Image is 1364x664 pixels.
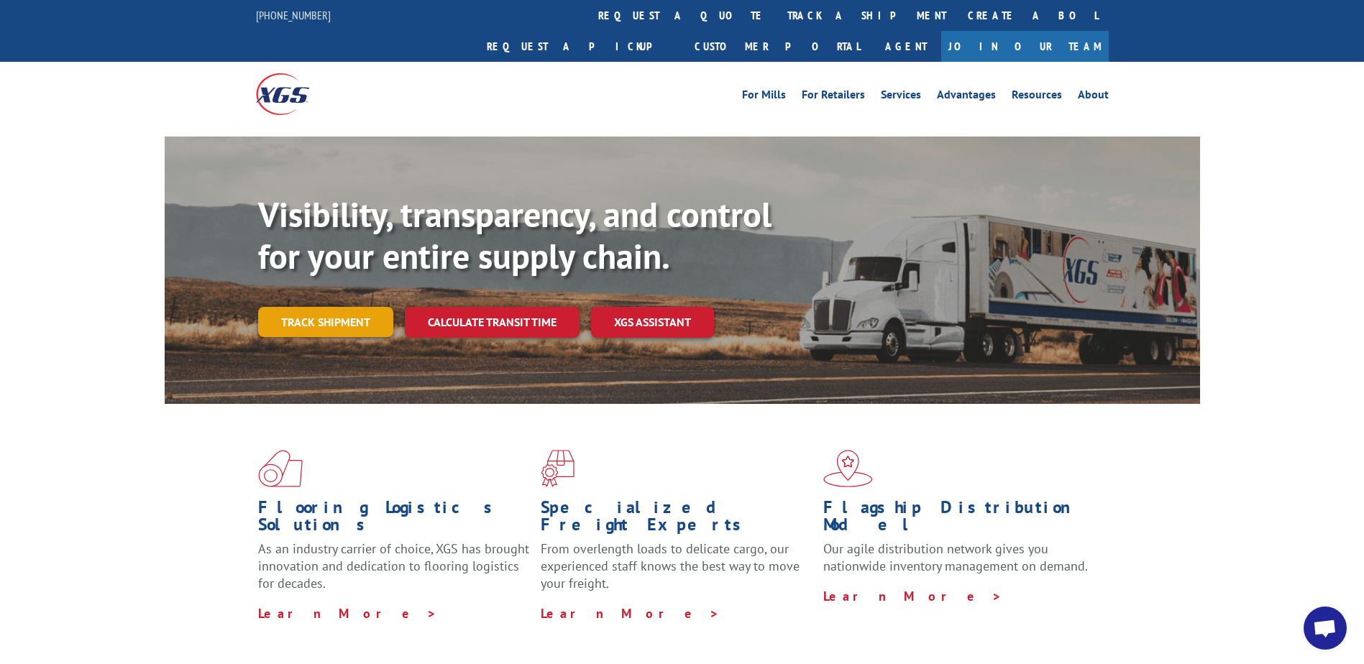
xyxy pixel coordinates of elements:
a: Join Our Team [941,31,1109,62]
a: Calculate transit time [405,307,580,338]
a: Request a pickup [476,31,684,62]
span: Our agile distribution network gives you nationwide inventory management on demand. [823,540,1088,574]
img: xgs-icon-total-supply-chain-intelligence-red [258,450,303,487]
a: Learn More > [258,605,437,622]
a: XGS ASSISTANT [591,307,714,338]
span: As an industry carrier of choice, XGS has brought innovation and dedication to flooring logistics... [258,540,529,591]
a: Resources [1012,89,1062,105]
b: Visibility, transparency, and control for your entire supply chain. [258,192,772,278]
a: About [1078,89,1109,105]
a: Services [881,89,921,105]
h1: Specialized Freight Experts [541,499,813,540]
div: Open chat [1304,607,1347,650]
a: [PHONE_NUMBER] [256,8,331,22]
a: Advantages [937,89,996,105]
img: xgs-icon-focused-on-flooring-red [541,450,575,487]
a: Track shipment [258,307,393,337]
a: Learn More > [541,605,720,622]
a: For Mills [742,89,786,105]
img: xgs-icon-flagship-distribution-model-red [823,450,873,487]
a: For Retailers [802,89,865,105]
h1: Flooring Logistics Solutions [258,499,530,540]
h1: Flagship Distribution Model [823,499,1095,540]
a: Learn More > [823,588,1002,604]
a: Customer Portal [684,31,871,62]
a: Agent [871,31,941,62]
p: From overlength loads to delicate cargo, our experienced staff knows the best way to move your fr... [541,540,813,604]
